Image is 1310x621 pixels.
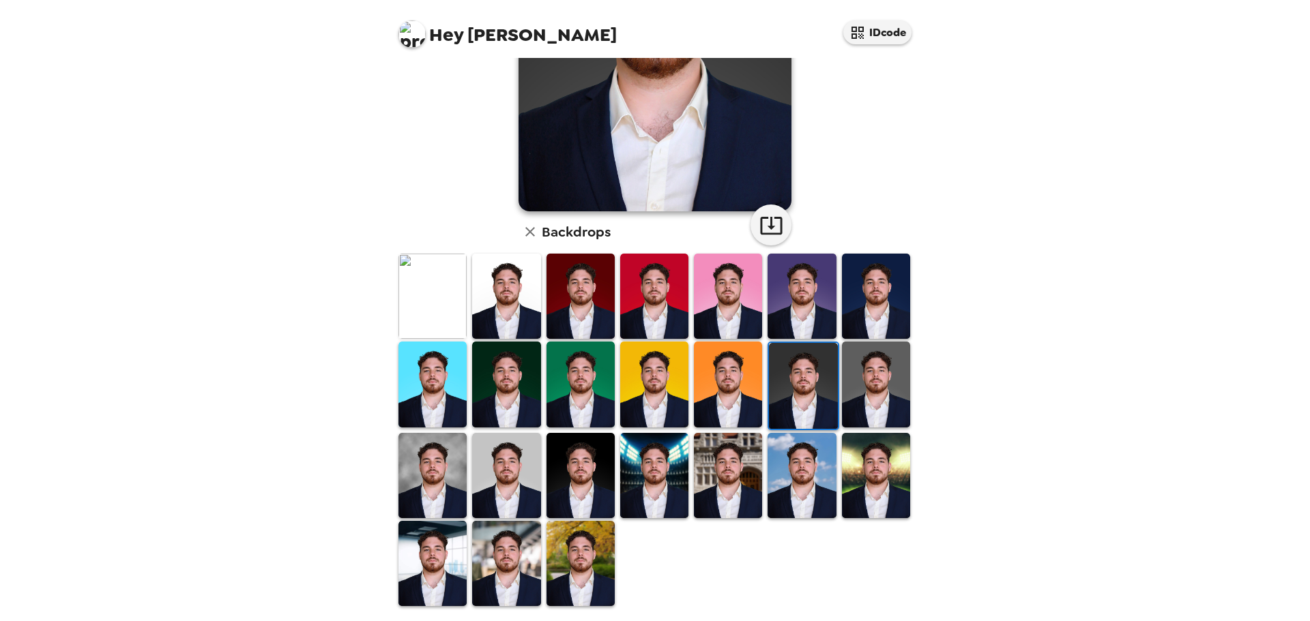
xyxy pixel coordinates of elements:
[398,14,617,44] span: [PERSON_NAME]
[843,20,912,44] button: IDcode
[429,22,463,47] span: Hey
[542,221,611,243] h6: Backdrops
[398,254,467,339] img: Original
[398,20,426,48] img: profile pic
